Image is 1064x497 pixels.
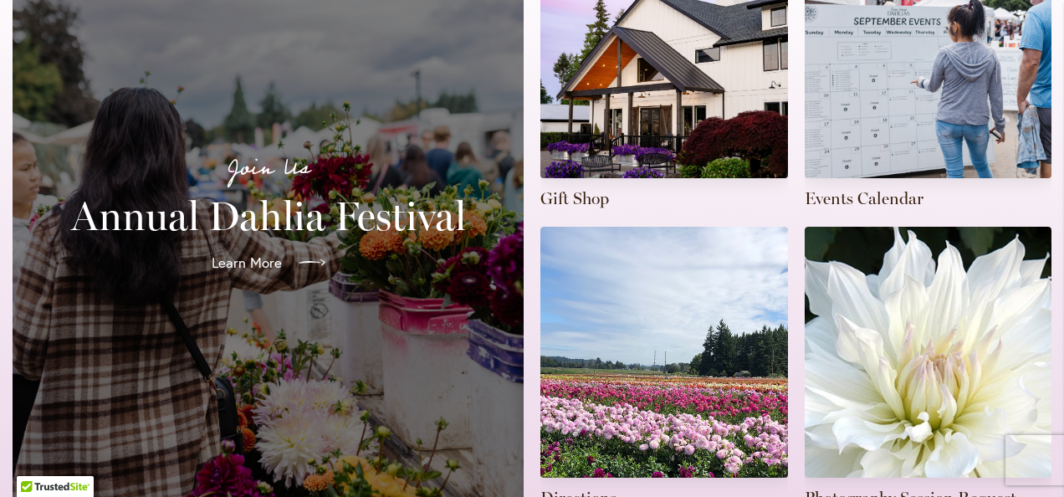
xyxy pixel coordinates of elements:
[33,192,504,239] h2: Annual Dahlia Festival
[212,253,282,273] span: Learn More
[33,151,504,186] p: Join Us
[198,239,339,286] a: Learn More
